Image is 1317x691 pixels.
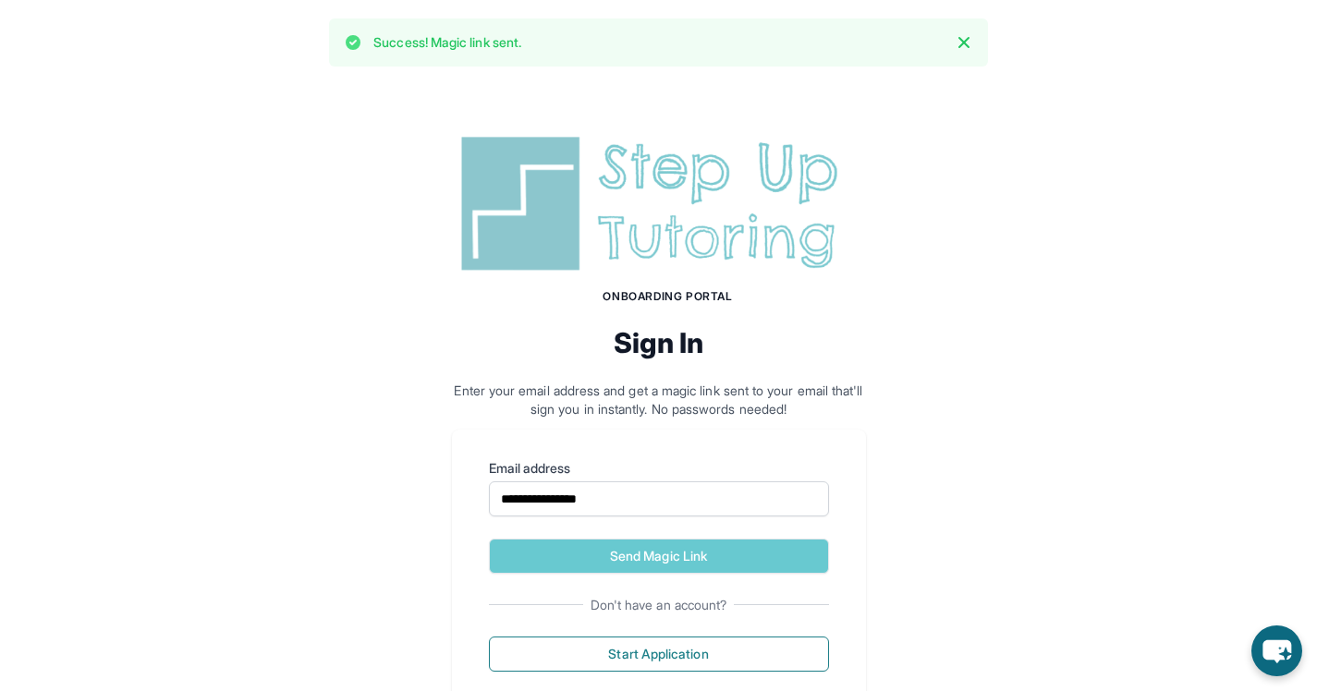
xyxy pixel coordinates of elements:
[489,459,829,478] label: Email address
[1251,625,1302,676] button: chat-button
[452,326,866,359] h2: Sign In
[489,636,829,672] button: Start Application
[452,382,866,418] p: Enter your email address and get a magic link sent to your email that'll sign you in instantly. N...
[583,596,735,614] span: Don't have an account?
[470,289,866,304] h1: Onboarding Portal
[489,539,829,574] button: Send Magic Link
[452,129,866,278] img: Step Up Tutoring horizontal logo
[373,33,521,52] p: Success! Magic link sent.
